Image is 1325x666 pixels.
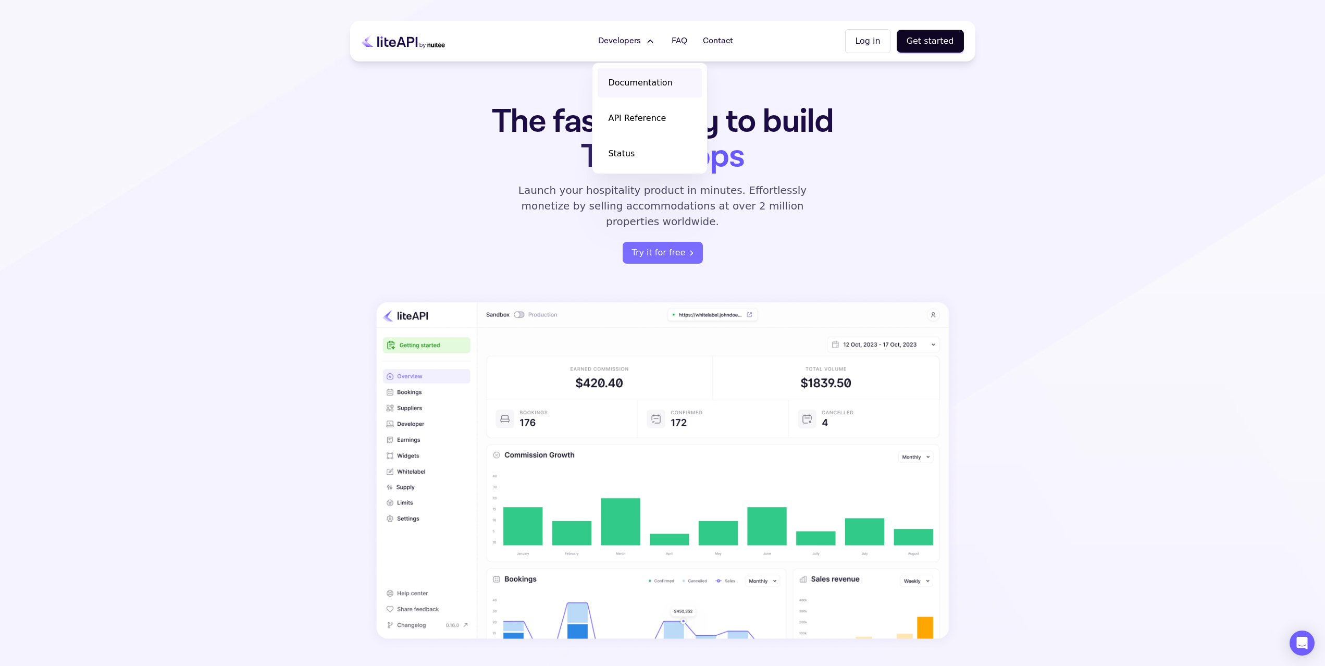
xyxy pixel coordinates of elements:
[367,293,959,649] img: dashboard illustration
[598,35,641,47] span: Developers
[608,112,666,125] span: API Reference
[672,35,687,47] span: FAQ
[598,104,702,133] a: API Reference
[665,31,694,52] a: FAQ
[703,35,733,47] span: Contact
[623,242,703,264] button: Try it for free
[506,182,819,229] p: Launch your hospitality product in minutes. Effortlessly monetize by selling accommodations at ov...
[581,135,744,178] span: Travel Apps
[697,31,739,52] a: Contact
[608,77,672,89] span: Documentation
[598,68,702,97] a: Documentation
[623,242,703,264] a: register
[1290,631,1315,656] div: Open Intercom Messenger
[845,29,890,53] button: Log in
[897,30,964,53] button: Get started
[598,139,702,168] a: Status
[459,104,866,174] h1: The fastest way to build
[592,31,662,52] button: Developers
[608,147,635,160] span: Status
